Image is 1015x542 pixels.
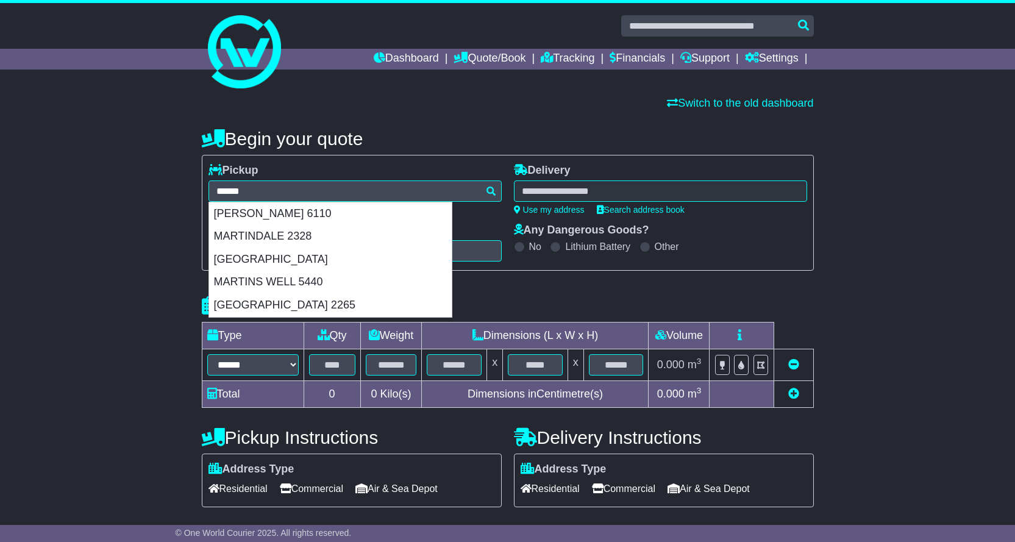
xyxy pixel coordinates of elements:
[208,479,268,498] span: Residential
[592,479,655,498] span: Commercial
[657,388,685,400] span: 0.000
[688,388,702,400] span: m
[514,164,571,177] label: Delivery
[514,224,649,237] label: Any Dangerous Goods?
[745,49,799,70] a: Settings
[374,49,439,70] a: Dashboard
[371,388,377,400] span: 0
[454,49,525,70] a: Quote/Book
[360,323,422,349] td: Weight
[568,349,583,381] td: x
[209,294,452,317] div: [GEOGRAPHIC_DATA] 2265
[209,202,452,226] div: [PERSON_NAME] 6110
[657,358,685,371] span: 0.000
[649,323,710,349] td: Volume
[360,381,422,408] td: Kilo(s)
[514,427,814,448] h4: Delivery Instructions
[422,323,649,349] td: Dimensions (L x W x H)
[667,97,813,109] a: Switch to the old dashboard
[597,205,685,215] a: Search address book
[209,271,452,294] div: MARTINS WELL 5440
[655,241,679,252] label: Other
[788,358,799,371] a: Remove this item
[688,358,702,371] span: m
[541,49,594,70] a: Tracking
[422,381,649,408] td: Dimensions in Centimetre(s)
[521,479,580,498] span: Residential
[304,381,360,408] td: 0
[176,528,352,538] span: © One World Courier 2025. All rights reserved.
[521,463,607,476] label: Address Type
[788,388,799,400] a: Add new item
[514,205,585,215] a: Use my address
[280,479,343,498] span: Commercial
[202,427,502,448] h4: Pickup Instructions
[202,381,304,408] td: Total
[529,241,541,252] label: No
[697,357,702,366] sup: 3
[304,323,360,349] td: Qty
[668,479,750,498] span: Air & Sea Depot
[610,49,665,70] a: Financials
[208,164,258,177] label: Pickup
[202,323,304,349] td: Type
[355,479,438,498] span: Air & Sea Depot
[680,49,730,70] a: Support
[208,463,294,476] label: Address Type
[202,129,814,149] h4: Begin your quote
[565,241,630,252] label: Lithium Battery
[202,296,355,316] h4: Package details |
[208,180,502,202] typeahead: Please provide city
[487,349,503,381] td: x
[209,225,452,248] div: MARTINDALE 2328
[697,386,702,395] sup: 3
[209,248,452,271] div: [GEOGRAPHIC_DATA]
